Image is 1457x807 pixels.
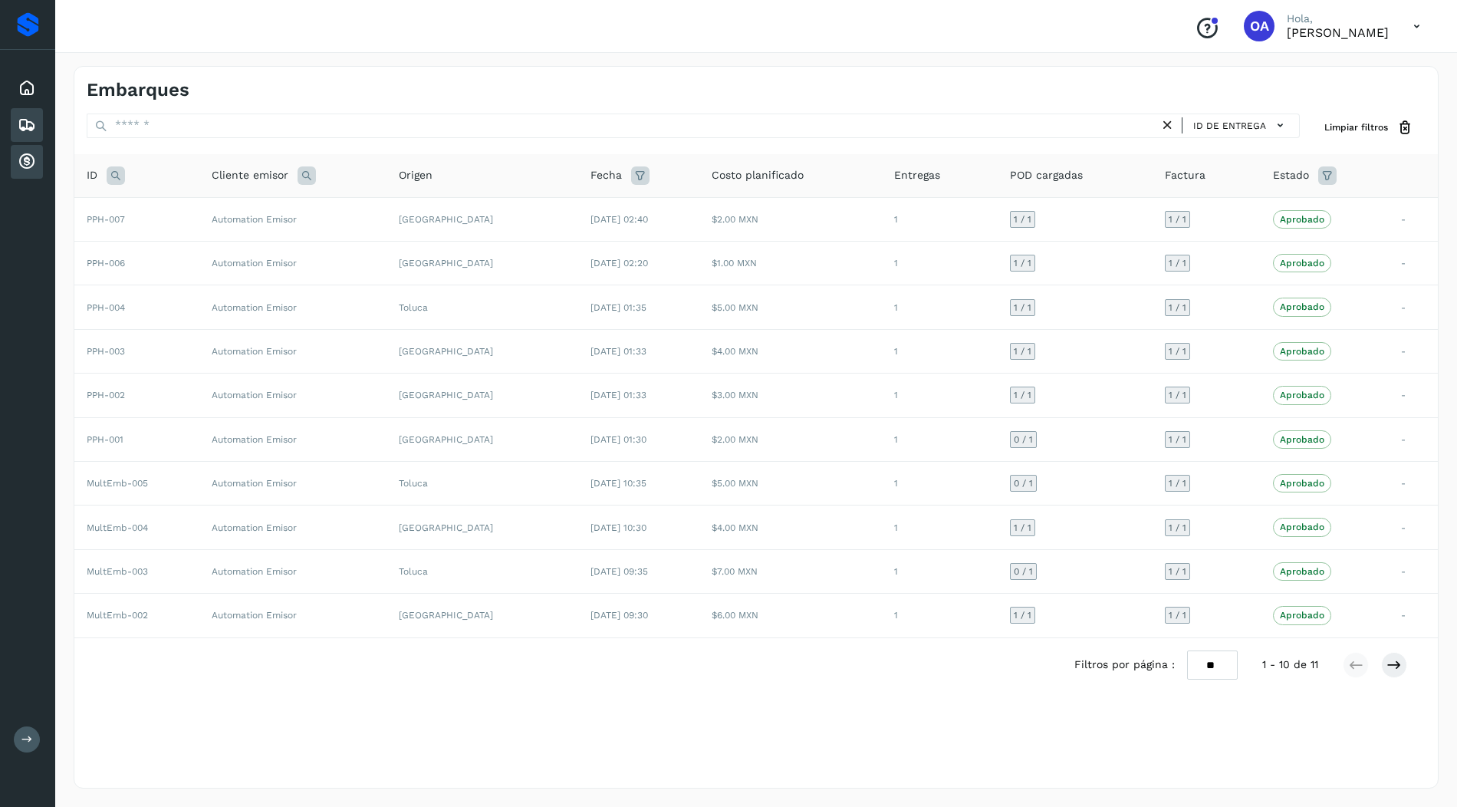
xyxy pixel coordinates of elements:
[1169,567,1186,576] span: 1 / 1
[699,506,882,549] td: $4.00 MXN
[1169,479,1186,488] span: 1 / 1
[882,462,998,506] td: 1
[1280,301,1324,312] p: Aprobado
[1014,390,1031,400] span: 1 / 1
[1010,167,1083,183] span: POD cargadas
[1169,390,1186,400] span: 1 / 1
[590,390,646,400] span: [DATE] 01:33
[1389,329,1438,373] td: -
[699,285,882,329] td: $5.00 MXN
[882,549,998,593] td: 1
[1280,610,1324,621] p: Aprobado
[882,506,998,549] td: 1
[399,214,493,225] span: [GEOGRAPHIC_DATA]
[882,374,998,417] td: 1
[590,478,646,489] span: [DATE] 10:35
[1014,215,1031,224] span: 1 / 1
[1280,566,1324,577] p: Aprobado
[699,462,882,506] td: $5.00 MXN
[399,434,493,445] span: [GEOGRAPHIC_DATA]
[590,167,622,183] span: Fecha
[699,374,882,417] td: $3.00 MXN
[87,610,148,621] span: MultEmb-002
[1312,114,1426,142] button: Limpiar filtros
[712,167,804,183] span: Costo planificado
[1389,197,1438,241] td: -
[590,258,648,268] span: [DATE] 02:20
[1389,285,1438,329] td: -
[699,417,882,461] td: $2.00 MXN
[399,346,493,357] span: [GEOGRAPHIC_DATA]
[1169,259,1186,268] span: 1 / 1
[199,462,386,506] td: Automation Emisor
[399,566,428,577] span: Toluca
[882,417,998,461] td: 1
[590,434,646,445] span: [DATE] 01:30
[1169,523,1186,532] span: 1 / 1
[1280,214,1324,225] p: Aprobado
[882,594,998,637] td: 1
[894,167,940,183] span: Entregas
[882,242,998,285] td: 1
[1014,567,1033,576] span: 0 / 1
[399,390,493,400] span: [GEOGRAPHIC_DATA]
[399,167,432,183] span: Origen
[87,346,125,357] span: PPH-003
[699,329,882,373] td: $4.00 MXN
[199,549,386,593] td: Automation Emisor
[590,214,648,225] span: [DATE] 02:40
[199,374,386,417] td: Automation Emisor
[1287,12,1389,25] p: Hola,
[87,302,125,313] span: PPH-004
[87,390,125,400] span: PPH-002
[882,285,998,329] td: 1
[1169,611,1186,620] span: 1 / 1
[590,566,648,577] span: [DATE] 09:35
[212,167,288,183] span: Cliente emisor
[1014,479,1033,488] span: 0 / 1
[199,506,386,549] td: Automation Emisor
[1169,303,1186,312] span: 1 / 1
[1389,374,1438,417] td: -
[1389,506,1438,549] td: -
[87,79,189,101] h4: Embarques
[87,258,125,268] span: PPH-006
[590,346,646,357] span: [DATE] 01:33
[699,594,882,637] td: $6.00 MXN
[1169,215,1186,224] span: 1 / 1
[399,302,428,313] span: Toluca
[199,197,386,241] td: Automation Emisor
[1389,462,1438,506] td: -
[87,478,148,489] span: MultEmb-005
[1280,390,1324,400] p: Aprobado
[1280,434,1324,445] p: Aprobado
[590,522,646,533] span: [DATE] 10:30
[199,242,386,285] td: Automation Emisor
[1389,242,1438,285] td: -
[1324,120,1388,134] span: Limpiar filtros
[699,242,882,285] td: $1.00 MXN
[87,434,123,445] span: PPH-001
[1189,114,1293,137] button: ID de entrega
[1014,303,1031,312] span: 1 / 1
[699,197,882,241] td: $2.00 MXN
[11,145,43,179] div: Cuentas por cobrar
[1014,523,1031,532] span: 1 / 1
[199,417,386,461] td: Automation Emisor
[399,478,428,489] span: Toluca
[399,522,493,533] span: [GEOGRAPHIC_DATA]
[882,197,998,241] td: 1
[1014,347,1031,356] span: 1 / 1
[87,522,148,533] span: MultEmb-004
[1262,657,1318,673] span: 1 - 10 de 11
[87,214,125,225] span: PPH-007
[399,258,493,268] span: [GEOGRAPHIC_DATA]
[1389,417,1438,461] td: -
[1014,611,1031,620] span: 1 / 1
[199,594,386,637] td: Automation Emisor
[11,108,43,142] div: Embarques
[1074,657,1175,673] span: Filtros por página :
[1014,259,1031,268] span: 1 / 1
[1280,522,1324,532] p: Aprobado
[1389,549,1438,593] td: -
